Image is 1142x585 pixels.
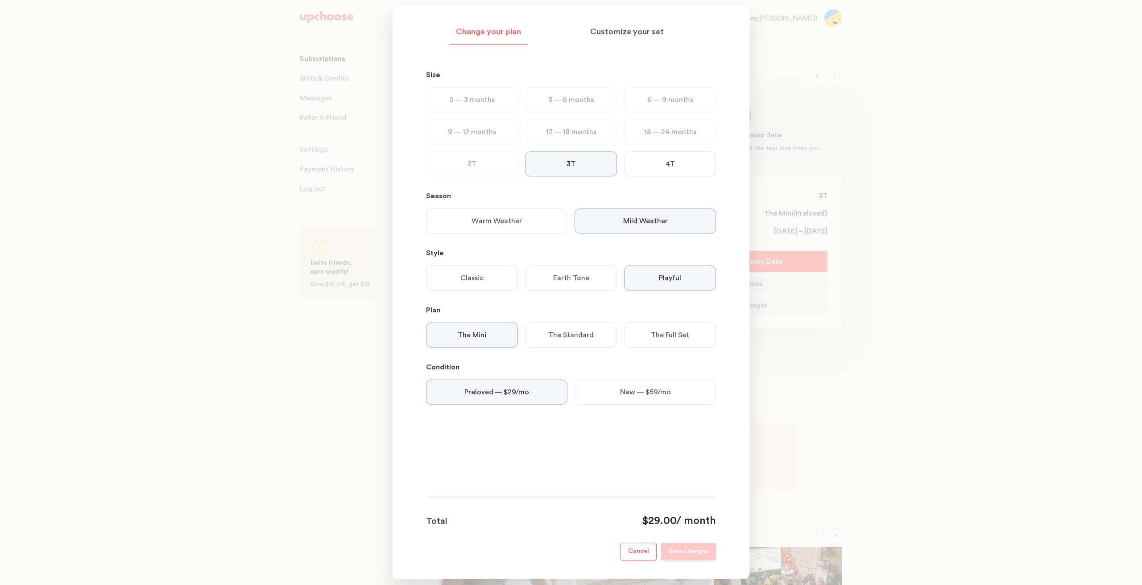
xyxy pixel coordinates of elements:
p: 2T [468,159,476,169]
p: 3T [567,159,575,169]
p: Condition [426,362,716,372]
p: The Mini [458,330,486,340]
p: 0 — 3 months [449,94,495,105]
p: Plan [426,305,716,315]
p: 6 — 9 months [647,94,693,105]
p: 12 — 18 months [546,127,596,137]
p: 3 — 6 months [548,94,594,105]
p: 4T [666,159,675,169]
p: Playful [659,273,681,283]
div: / month [642,514,716,528]
p: The Standard [548,330,594,340]
p: Cancel [628,546,649,557]
p: Style [426,248,716,258]
p: Total [426,514,447,528]
p: Earth Tone [553,273,589,283]
p: Customize your set [590,27,664,37]
p: Change your plan [456,27,521,37]
p: New — $59/mo [620,387,671,397]
button: Save changes [661,543,716,560]
p: Mild Weather [623,216,668,226]
p: 18 — 24 months [644,127,696,137]
p: 9 — 12 months [448,127,496,137]
p: Size [426,70,716,80]
p: Season [426,191,716,201]
p: Warm Weather [472,216,522,226]
p: Save changes [668,546,709,557]
button: Cancel [621,543,657,560]
p: Preloved — $29/mo [464,387,529,397]
p: Classic [460,273,484,283]
span: $29.00 [642,515,676,526]
p: The Full Set [651,330,689,340]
